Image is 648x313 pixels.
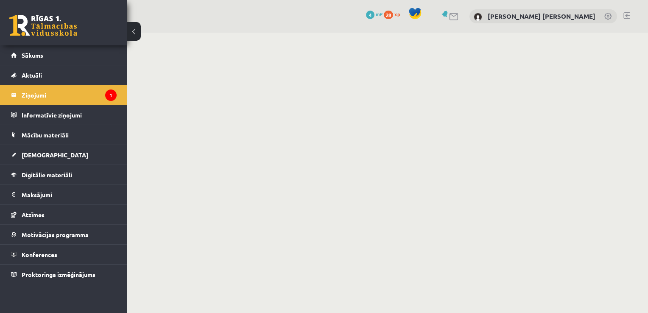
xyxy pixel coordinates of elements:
legend: Ziņojumi [22,85,117,105]
i: 1 [105,89,117,101]
a: Sākums [11,45,117,65]
span: Digitālie materiāli [22,171,72,179]
legend: Maksājumi [22,185,117,204]
a: Konferences [11,245,117,264]
span: Konferences [22,251,57,258]
a: 4 mP [366,11,383,17]
span: 28 [384,11,393,19]
span: Mācību materiāli [22,131,69,139]
span: Atzīmes [22,211,45,218]
a: Mācību materiāli [11,125,117,145]
span: xp [394,11,400,17]
a: Motivācijas programma [11,225,117,244]
a: Digitālie materiāli [11,165,117,184]
a: 28 xp [384,11,404,17]
span: Sākums [22,51,43,59]
span: 4 [366,11,374,19]
span: Motivācijas programma [22,231,89,238]
a: Maksājumi [11,185,117,204]
a: Atzīmes [11,205,117,224]
legend: Informatīvie ziņojumi [22,105,117,125]
span: Proktoringa izmēģinājums [22,271,95,278]
a: Informatīvie ziņojumi [11,105,117,125]
span: Aktuāli [22,71,42,79]
a: [DEMOGRAPHIC_DATA] [11,145,117,165]
span: mP [376,11,383,17]
a: Proktoringa izmēģinājums [11,265,117,284]
img: Endija Elizabete Zēvalde [474,13,482,21]
a: [PERSON_NAME] [PERSON_NAME] [488,12,595,20]
a: Ziņojumi1 [11,85,117,105]
a: Aktuāli [11,65,117,85]
a: Rīgas 1. Tālmācības vidusskola [9,15,77,36]
span: [DEMOGRAPHIC_DATA] [22,151,88,159]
